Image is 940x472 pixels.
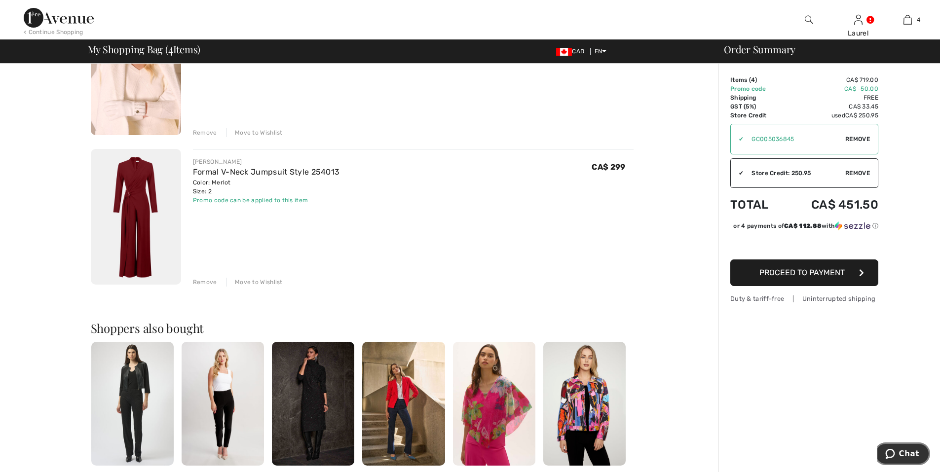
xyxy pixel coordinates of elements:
[226,128,283,137] div: Move to Wishlist
[193,167,340,177] a: Formal V-Neck Jumpsuit Style 254013
[730,93,784,102] td: Shipping
[845,169,870,178] span: Remove
[877,442,930,467] iframe: Opens a widget where you can chat to one of our agents
[168,42,173,55] span: 4
[883,14,932,26] a: 4
[759,268,845,277] span: Proceed to Payment
[556,48,588,55] span: CAD
[784,222,822,229] span: CA$ 112.88
[543,342,626,466] img: Collared Denim Jacket Style 75627
[91,149,181,285] img: Formal V-Neck Jumpsuit Style 254013
[24,28,83,36] div: < Continue Shopping
[730,234,878,256] iframe: PayPal-paypal
[193,278,217,287] div: Remove
[91,322,634,334] h2: Shoppers also bought
[592,162,625,172] span: CA$ 299
[784,111,878,120] td: used
[903,14,912,26] img: My Bag
[272,342,354,466] img: Midi Bodycon Turtleneck Dress Style 254932
[784,102,878,111] td: CA$ 33.45
[226,278,283,287] div: Move to Wishlist
[784,188,878,221] td: CA$ 451.50
[784,84,878,93] td: CA$ -50.00
[556,48,572,56] img: Canadian Dollar
[784,93,878,102] td: Free
[453,342,535,466] img: Floral V-neck Pullover Style 252720
[730,102,784,111] td: GST (5%)
[595,48,607,55] span: EN
[744,124,845,154] input: Promo code
[731,135,744,144] div: ✔
[24,8,94,28] img: 1ère Avenue
[845,112,878,119] span: CA$ 250.95
[834,28,882,38] div: Laurel
[730,259,878,286] button: Proceed to Payment
[91,342,174,466] img: Slim Formal Trousers Style 254106
[730,111,784,120] td: Store Credit
[362,342,445,466] img: Classic High-Waisted Bootcut Stretch Jean Style 251967
[730,294,878,303] div: Duty & tariff-free | Uninterrupted shipping
[784,75,878,84] td: CA$ 719.00
[193,157,340,166] div: [PERSON_NAME]
[845,135,870,144] span: Remove
[88,44,201,54] span: My Shopping Bag ( Items)
[712,44,934,54] div: Order Summary
[193,178,340,196] div: Color: Merlot Size: 2
[733,221,878,230] div: or 4 payments of with
[730,221,878,234] div: or 4 payments ofCA$ 112.88withSezzle Click to learn more about Sezzle
[193,128,217,137] div: Remove
[730,188,784,221] td: Total
[854,15,863,24] a: Sign In
[835,221,870,230] img: Sezzle
[805,14,813,26] img: search the website
[731,169,744,178] div: ✔
[730,84,784,93] td: Promo code
[182,342,264,466] img: High-Waisted Formal Trousers Style 209027
[730,75,784,84] td: Items ( )
[917,15,920,24] span: 4
[744,169,845,178] div: Store Credit: 250.95
[751,76,755,83] span: 4
[193,196,340,205] div: Promo code can be applied to this item
[854,14,863,26] img: My Info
